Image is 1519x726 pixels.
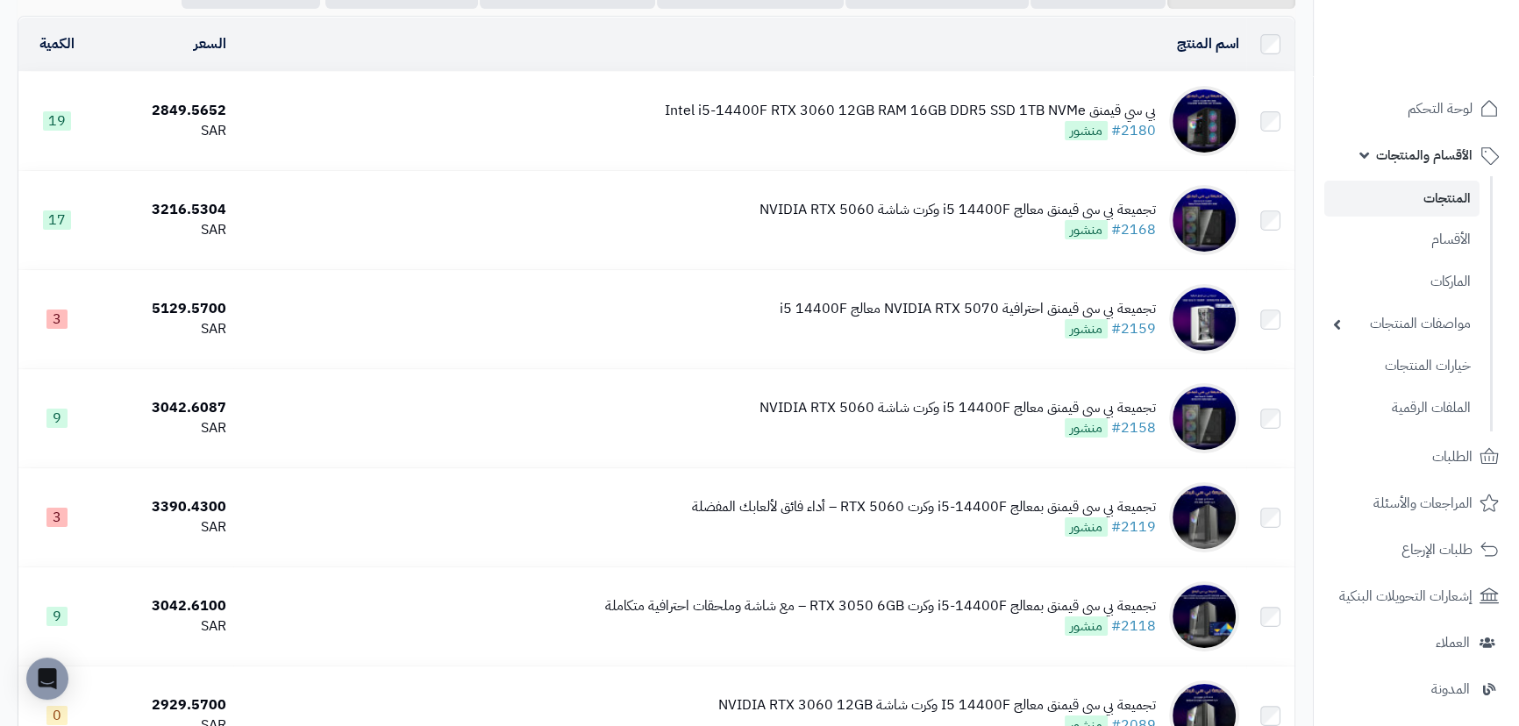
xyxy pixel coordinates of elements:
div: 3390.4300 [103,497,227,517]
a: #2158 [1111,417,1156,438]
img: تجميعة بي سي قيمنق احترافية NVIDIA RTX 5070 معالج i5 14400F [1169,284,1239,354]
span: 9 [46,607,68,626]
a: السعر [194,33,226,54]
img: تجميعة بي سي قيمنق معالج i5 14400F وكرت شاشة NVIDIA RTX 5060 [1169,383,1239,453]
div: 2929.5700 [103,695,227,715]
img: تجميعة بي سي قيمنق معالج i5 14400F وكرت شاشة NVIDIA RTX 5060 [1169,185,1239,255]
a: #2118 [1111,616,1156,637]
span: 3 [46,508,68,527]
span: 3 [46,310,68,329]
a: اسم المنتج [1177,33,1239,54]
a: المنتجات [1324,181,1480,217]
span: 17 [43,210,71,230]
div: SAR [103,319,227,339]
a: الملفات الرقمية [1324,389,1480,427]
a: #2119 [1111,516,1156,537]
span: العملاء [1436,630,1470,655]
div: 3216.5304 [103,200,227,220]
a: الكمية [39,33,75,54]
div: 5129.5700 [103,299,227,319]
a: المدونة [1324,668,1508,710]
a: العملاء [1324,622,1508,664]
span: منشور [1065,418,1108,438]
div: تجميعة بي سي قيمنق بمعالج i5-14400F وكرت RTX 5060 – أداء فائق لألعابك المفضلة [692,497,1156,517]
div: 3042.6100 [103,596,227,616]
div: بي سي قيمنق Intel i5-14400F RTX 3060 12GB RAM 16GB DDR5 SSD 1TB NVMe [665,101,1156,121]
a: الطلبات [1324,436,1508,478]
a: الأقسام [1324,221,1480,259]
div: SAR [103,517,227,537]
img: بي سي قيمنق Intel i5-14400F RTX 3060 12GB RAM 16GB DDR5 SSD 1TB NVMe [1169,86,1239,156]
a: مواصفات المنتجات [1324,305,1480,343]
div: 2849.5652 [103,101,227,121]
a: إشعارات التحويلات البنكية [1324,575,1508,617]
span: 0 [46,706,68,725]
span: لوحة التحكم [1408,96,1473,121]
a: لوحة التحكم [1324,88,1508,130]
div: SAR [103,616,227,637]
div: تجميعة بي سي قيمنق بمعالج i5-14400F وكرت RTX 3050 6GB – مع شاشة وملحقات احترافية متكاملة [605,596,1156,616]
div: تجميعة بي سي قيمنق احترافية NVIDIA RTX 5070 معالج i5 14400F [780,299,1156,319]
a: طلبات الإرجاع [1324,529,1508,571]
span: منشور [1065,220,1108,239]
img: تجميعة بي سي قيمنق بمعالج i5-14400F وكرت RTX 3050 6GB – مع شاشة وملحقات احترافية متكاملة [1169,581,1239,651]
a: المراجعات والأسئلة [1324,482,1508,524]
span: المراجعات والأسئلة [1373,491,1473,516]
a: #2159 [1111,318,1156,339]
span: منشور [1065,616,1108,636]
img: تجميعة بي سي قيمنق بمعالج i5-14400F وكرت RTX 5060 – أداء فائق لألعابك المفضلة [1169,482,1239,552]
span: 9 [46,409,68,428]
a: الماركات [1324,263,1480,301]
div: تجميعة بي سي قيمنق معالج i5 14400F وكرت شاشة NVIDIA RTX 5060 [759,200,1156,220]
div: تجميعة بي سي قيمنق معالج i5 14400F وكرت شاشة NVIDIA RTX 5060 [759,398,1156,418]
div: SAR [103,121,227,141]
div: 3042.6087 [103,398,227,418]
div: Open Intercom Messenger [26,658,68,700]
span: طلبات الإرجاع [1401,537,1473,562]
a: #2168 [1111,219,1156,240]
span: منشور [1065,517,1108,537]
a: خيارات المنتجات [1324,347,1480,385]
span: المدونة [1431,677,1470,701]
div: تجميعة بي سي قيمنق معالج I5 14400F وكرت شاشة NVIDIA RTX 3060 12GB [718,695,1156,715]
a: #2180 [1111,120,1156,141]
span: 19 [43,111,71,131]
span: الأقسام والمنتجات [1376,143,1473,167]
img: logo-2.png [1400,44,1502,81]
span: إشعارات التحويلات البنكية [1339,584,1473,609]
span: الطلبات [1432,445,1473,469]
div: SAR [103,418,227,438]
div: SAR [103,220,227,240]
span: منشور [1065,319,1108,338]
span: منشور [1065,121,1108,140]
